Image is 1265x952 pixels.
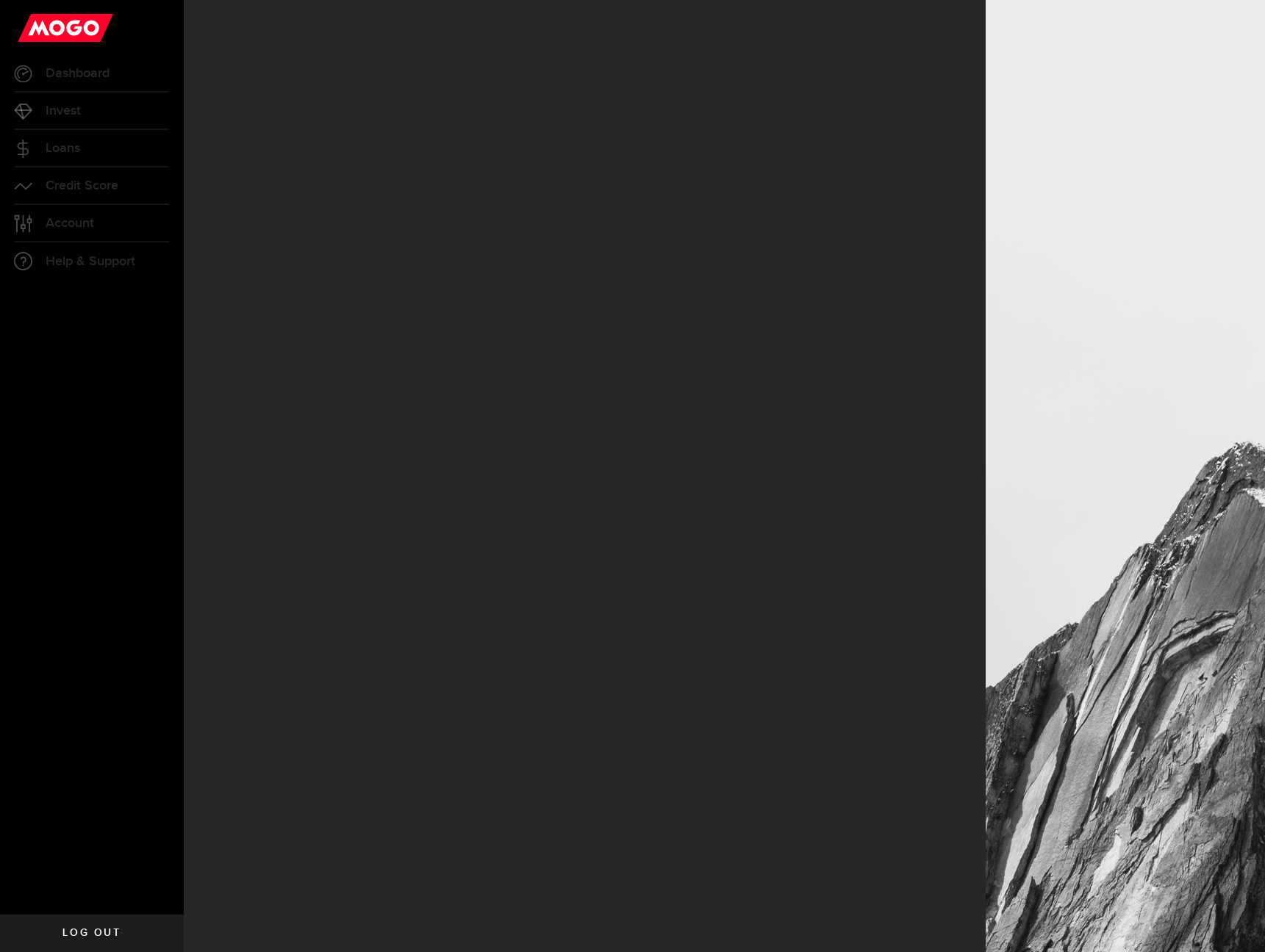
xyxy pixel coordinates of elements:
span: Help & Support [46,255,135,268]
span: Account [46,217,94,230]
span: Log out [62,928,121,938]
span: Invest [46,104,81,118]
span: Credit Score [46,179,118,192]
span: Dashboard [46,67,110,80]
span: Loans [46,142,80,155]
